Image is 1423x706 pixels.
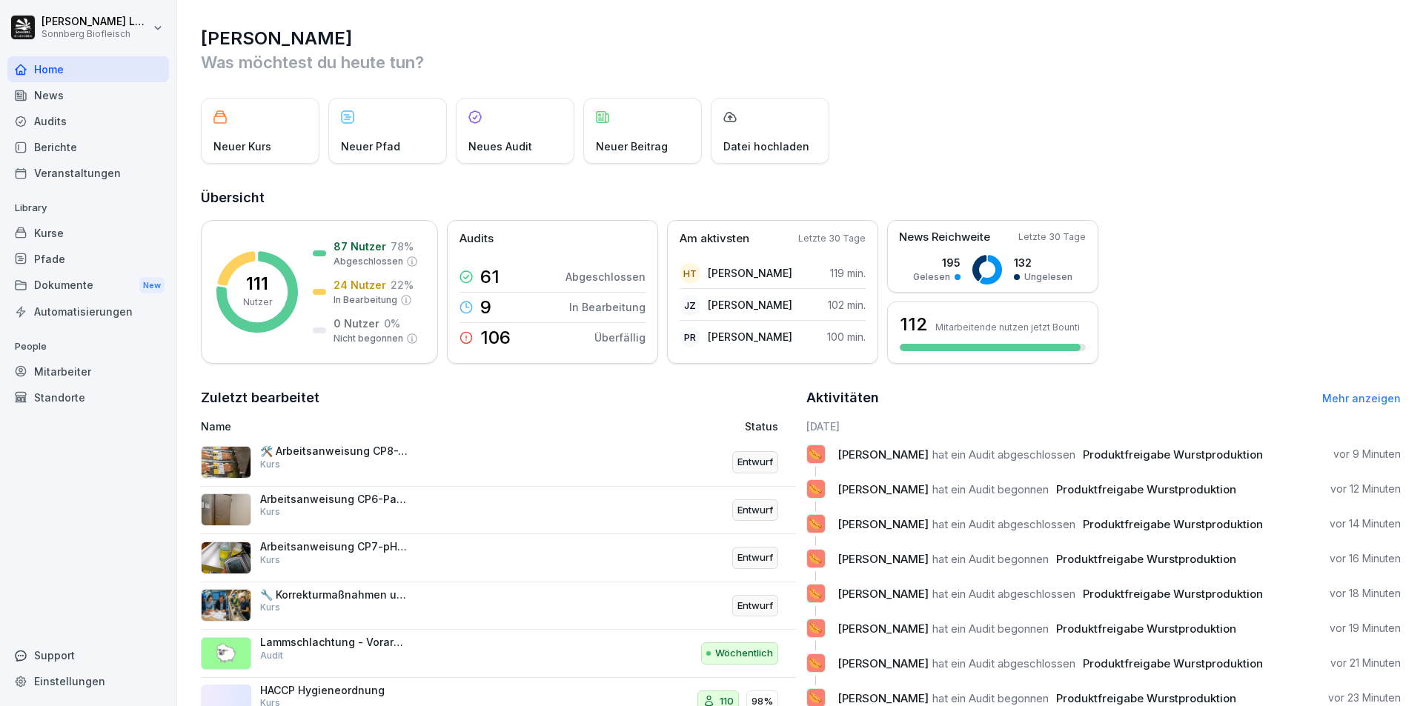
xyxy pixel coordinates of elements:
[260,540,408,553] p: Arbeitsanweisung CP7-pH-Wert Messung
[468,139,532,154] p: Neues Audit
[201,187,1401,208] h2: Übersicht
[913,270,950,284] p: Gelesen
[737,503,773,518] p: Entwurf
[680,295,700,316] div: JZ
[201,493,251,526] img: tuydfqnfvi624panpa48lrje.png
[932,587,1075,601] span: hat ein Audit abgeschlossen
[708,265,792,281] p: [PERSON_NAME]
[737,599,773,613] p: Entwurf
[913,255,961,270] p: 195
[737,550,773,565] p: Entwurf
[7,384,169,410] a: Standorte
[391,239,414,254] p: 78 %
[7,299,169,324] a: Automatisierungen
[201,582,796,630] a: 🔧 Korrekturmaßnahmen und QualitätsmanagementKursEntwurf
[260,684,408,697] p: HACCP Hygieneordnung
[899,229,990,246] p: News Reichweite
[1083,517,1263,531] span: Produktfreigabe Wurstproduktion
[594,330,646,345] p: Überfällig
[1018,230,1086,244] p: Letzte 30 Tage
[806,419,1402,434] h6: [DATE]
[680,230,749,247] p: Am aktivsten
[932,482,1049,496] span: hat ein Audit begonnen
[680,327,700,347] div: PR
[480,268,500,286] p: 61
[1333,447,1401,462] p: vor 9 Minuten
[932,552,1049,566] span: hat ein Audit begonnen
[334,293,397,307] p: In Bearbeitung
[830,265,866,281] p: 119 min.
[809,444,823,464] p: 🌭
[460,230,494,247] p: Audits
[809,583,823,604] p: 🌭
[809,479,823,499] p: 🌭
[334,332,403,345] p: Nicht begonnen
[201,419,574,434] p: Name
[837,517,929,531] span: [PERSON_NAME]
[1330,656,1401,670] p: vor 21 Minuten
[1083,656,1263,670] span: Produktfreigabe Wurstproduktion
[809,653,823,673] p: 🌭
[935,322,1080,333] p: Mitarbeitende nutzen jetzt Bounti
[1083,587,1263,601] span: Produktfreigabe Wurstproduktion
[334,316,379,331] p: 0 Nutzer
[201,439,796,487] a: 🛠️ Arbeitsanweisung CP8-VakuumierenKursEntwurf
[932,622,1049,636] span: hat ein Audit begonnen
[569,299,646,315] p: In Bearbeitung
[246,275,268,293] p: 111
[7,82,169,108] a: News
[201,589,251,622] img: d4g3ucugs9wd5ibohranwvgh.png
[7,134,169,160] a: Berichte
[708,329,792,344] p: [PERSON_NAME]
[213,139,271,154] p: Neuer Kurs
[1056,552,1236,566] span: Produktfreigabe Wurstproduktion
[932,447,1075,462] span: hat ein Audit abgeschlossen
[1328,690,1401,705] p: vor 23 Minuten
[1330,482,1401,496] p: vor 12 Minuten
[708,297,792,313] p: [PERSON_NAME]
[7,108,169,134] a: Audits
[837,691,929,705] span: [PERSON_NAME]
[7,160,169,186] a: Veranstaltungen
[334,239,386,254] p: 87 Nutzer
[7,272,169,299] div: Dokumente
[1330,586,1401,601] p: vor 18 Minuten
[900,312,928,337] h3: 112
[201,542,251,574] img: skqbanqg1mbrcb78qsyi97oa.png
[42,16,150,28] p: [PERSON_NAME] Lumetsberger
[565,269,646,284] p: Abgeschlossen
[480,299,491,316] p: 9
[1056,482,1236,496] span: Produktfreigabe Wurstproduktion
[201,630,796,678] a: 🐑Lammschlachtung - VorarbeitenAuditWöchentlich
[837,622,929,636] span: [PERSON_NAME]
[139,277,165,294] div: New
[260,493,408,506] p: Arbeitsanweisung CP6-Pasteurisieren
[334,277,386,293] p: 24 Nutzer
[7,668,169,694] a: Einstellungen
[201,27,1401,50] h1: [PERSON_NAME]
[837,482,929,496] span: [PERSON_NAME]
[7,196,169,220] p: Library
[260,444,408,458] p: 🛠️ Arbeitsanweisung CP8-Vakuumieren
[809,618,823,639] p: 🌭
[7,642,169,668] div: Support
[7,220,169,246] a: Kurse
[243,296,272,309] p: Nutzer
[1056,691,1236,705] span: Produktfreigabe Wurstproduktion
[837,656,929,670] span: [PERSON_NAME]
[7,359,169,384] div: Mitarbeiter
[215,640,237,667] p: 🐑
[341,139,400,154] p: Neuer Pfad
[932,691,1049,705] span: hat ein Audit begonnen
[480,329,511,347] p: 106
[7,272,169,299] a: DokumenteNew
[201,487,796,535] a: Arbeitsanweisung CP6-PasteurisierenKursEntwurf
[680,263,700,284] div: HT
[7,56,169,82] a: Home
[596,139,668,154] p: Neuer Beitrag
